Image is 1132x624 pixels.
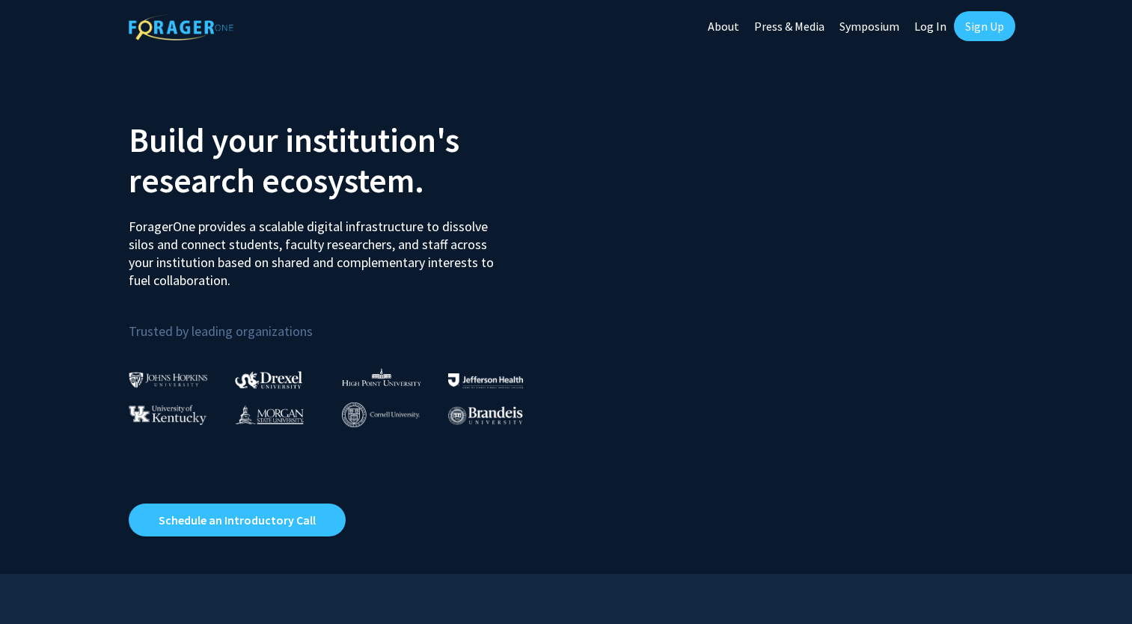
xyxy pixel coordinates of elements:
img: University of Kentucky [129,405,206,425]
img: Johns Hopkins University [129,372,208,388]
img: Drexel University [235,371,302,388]
a: Opens in a new tab [129,504,346,536]
img: Thomas Jefferson University [448,373,523,388]
img: Cornell University [342,403,420,427]
h2: Build your institution's research ecosystem. [129,120,555,201]
img: Brandeis University [448,406,523,425]
img: ForagerOne Logo [129,14,233,40]
p: ForagerOne provides a scalable digital infrastructure to dissolve silos and connect students, fac... [129,207,504,290]
p: Trusted by leading organizations [129,302,555,343]
img: Morgan State University [235,405,304,424]
a: Sign Up [954,11,1015,41]
img: High Point University [342,368,421,386]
